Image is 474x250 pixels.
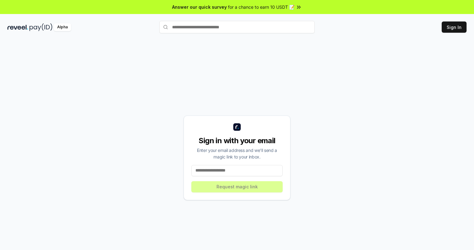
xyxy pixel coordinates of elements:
img: pay_id [30,23,52,31]
div: Sign in with your email [191,136,283,146]
span: Answer our quick survey [172,4,227,10]
button: Sign In [442,21,467,33]
div: Enter your email address and we’ll send a magic link to your inbox. [191,147,283,160]
span: for a chance to earn 10 USDT 📝 [228,4,294,10]
div: Alpha [54,23,71,31]
img: logo_small [233,123,241,131]
img: reveel_dark [7,23,28,31]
